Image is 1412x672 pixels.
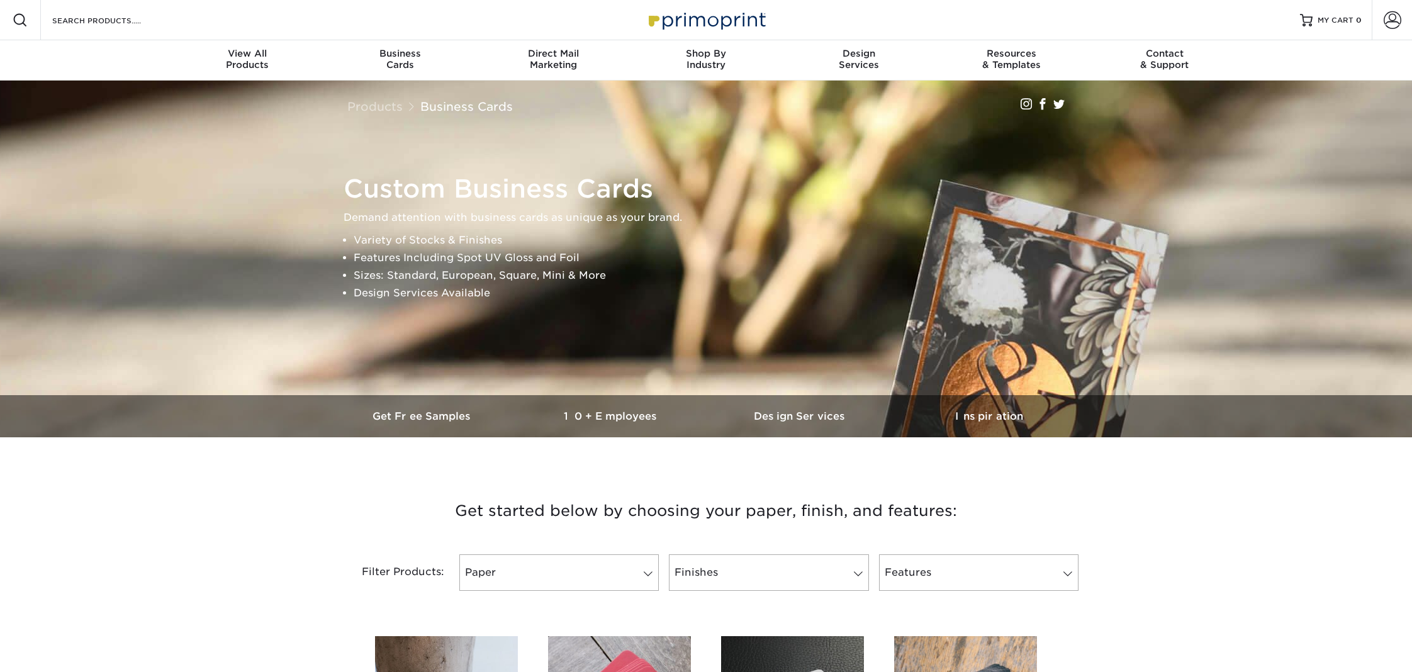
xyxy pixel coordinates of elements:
[706,395,895,437] a: Design Services
[895,395,1084,437] a: Inspiration
[1088,40,1241,81] a: Contact& Support
[935,48,1088,70] div: & Templates
[344,174,1080,204] h1: Custom Business Cards
[477,40,630,81] a: Direct MailMarketing
[171,48,324,59] span: View All
[1088,48,1241,59] span: Contact
[354,249,1080,267] li: Features Including Spot UV Gloss and Foil
[354,284,1080,302] li: Design Services Available
[324,48,477,59] span: Business
[517,410,706,422] h3: 10+ Employees
[477,48,630,70] div: Marketing
[517,395,706,437] a: 10+ Employees
[1356,16,1362,25] span: 0
[782,48,935,70] div: Services
[935,40,1088,81] a: Resources& Templates
[706,410,895,422] h3: Design Services
[782,40,935,81] a: DesignServices
[630,40,783,81] a: Shop ByIndustry
[324,48,477,70] div: Cards
[354,232,1080,249] li: Variety of Stocks & Finishes
[338,483,1074,539] h3: Get started below by choosing your paper, finish, and features:
[879,554,1079,591] a: Features
[354,267,1080,284] li: Sizes: Standard, European, Square, Mini & More
[328,410,517,422] h3: Get Free Samples
[171,40,324,81] a: View AllProducts
[630,48,783,70] div: Industry
[328,554,454,591] div: Filter Products:
[1318,15,1353,26] span: MY CART
[51,13,174,28] input: SEARCH PRODUCTS.....
[782,48,935,59] span: Design
[344,209,1080,227] p: Demand attention with business cards as unique as your brand.
[477,48,630,59] span: Direct Mail
[171,48,324,70] div: Products
[643,6,769,33] img: Primoprint
[347,99,403,113] a: Products
[324,40,477,81] a: BusinessCards
[669,554,868,591] a: Finishes
[328,395,517,437] a: Get Free Samples
[420,99,513,113] a: Business Cards
[1088,48,1241,70] div: & Support
[935,48,1088,59] span: Resources
[895,410,1084,422] h3: Inspiration
[630,48,783,59] span: Shop By
[459,554,659,591] a: Paper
